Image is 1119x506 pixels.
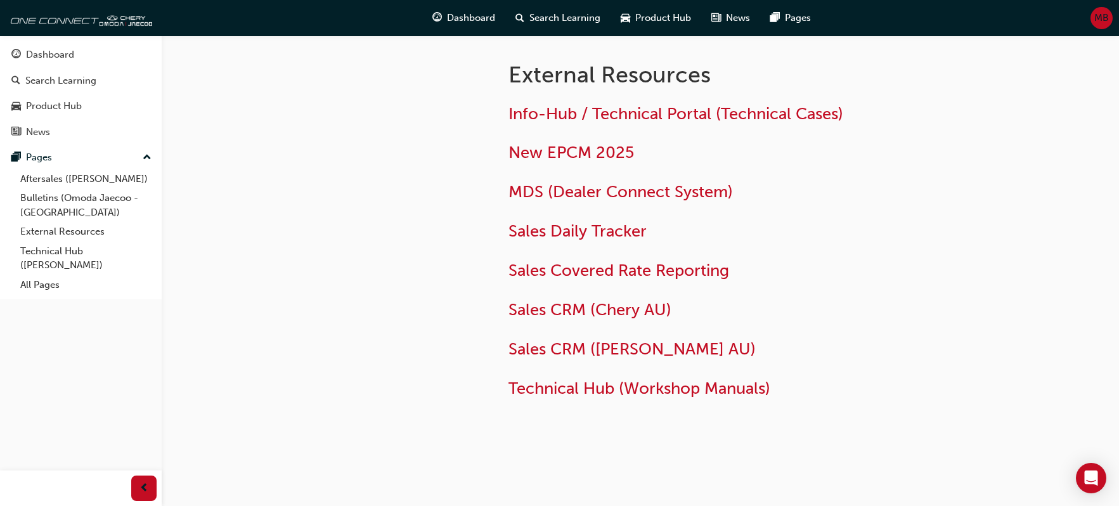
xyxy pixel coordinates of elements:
a: Search Learning [5,69,157,93]
a: Technical Hub (Workshop Manuals) [508,379,770,398]
span: car-icon [11,101,21,112]
span: news-icon [11,127,21,138]
a: Dashboard [5,43,157,67]
a: New EPCM 2025 [508,143,634,162]
div: Search Learning [25,74,96,88]
a: Sales Daily Tracker [508,221,647,241]
span: guage-icon [11,49,21,61]
a: Aftersales ([PERSON_NAME]) [15,169,157,189]
span: Search Learning [529,11,600,25]
a: news-iconNews [701,5,760,31]
a: Bulletins (Omoda Jaecoo - [GEOGRAPHIC_DATA]) [15,188,157,222]
span: Dashboard [447,11,495,25]
a: Sales CRM ([PERSON_NAME] AU) [508,339,756,359]
div: Dashboard [26,48,74,62]
span: Product Hub [635,11,691,25]
a: Technical Hub ([PERSON_NAME]) [15,242,157,275]
a: car-iconProduct Hub [611,5,701,31]
a: Info-Hub / Technical Portal (Technical Cases) [508,104,843,124]
a: External Resources [15,222,157,242]
div: Open Intercom Messenger [1076,463,1106,493]
button: Pages [5,146,157,169]
a: MDS (Dealer Connect System) [508,182,733,202]
span: car-icon [621,10,630,26]
span: Pages [785,11,811,25]
div: Pages [26,150,52,165]
span: News [726,11,750,25]
a: All Pages [15,275,157,295]
span: pages-icon [770,10,780,26]
span: search-icon [11,75,20,87]
div: Product Hub [26,99,82,114]
a: News [5,120,157,144]
div: News [26,125,50,139]
a: Sales Covered Rate Reporting [508,261,729,280]
a: Sales CRM (Chery AU) [508,300,671,320]
a: guage-iconDashboard [422,5,505,31]
span: prev-icon [139,481,149,496]
span: search-icon [515,10,524,26]
span: MB [1094,11,1109,25]
a: search-iconSearch Learning [505,5,611,31]
h1: External Resources [508,61,924,89]
img: oneconnect [6,5,152,30]
span: up-icon [143,150,152,166]
a: pages-iconPages [760,5,821,31]
span: guage-icon [432,10,442,26]
button: MB [1090,7,1113,29]
span: news-icon [711,10,721,26]
span: pages-icon [11,152,21,164]
button: DashboardSearch LearningProduct HubNews [5,41,157,146]
a: Product Hub [5,94,157,118]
